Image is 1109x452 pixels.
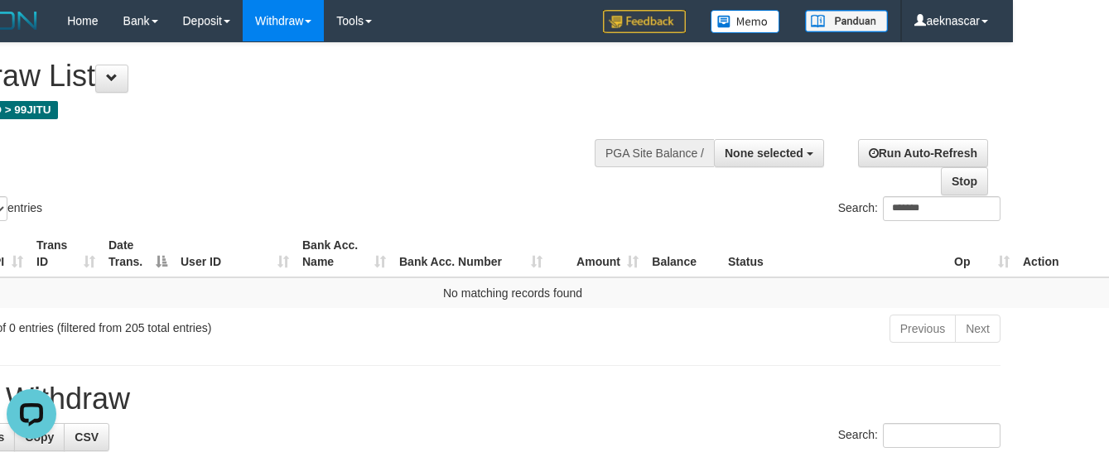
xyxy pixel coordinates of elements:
[393,230,549,277] th: Bank Acc. Number: activate to sort column ascending
[955,315,1001,343] a: Next
[30,230,102,277] th: Trans ID: activate to sort column ascending
[890,315,956,343] a: Previous
[102,230,174,277] th: Date Trans.: activate to sort column descending
[603,10,686,33] img: Feedback.jpg
[721,230,947,277] th: Status
[296,230,393,277] th: Bank Acc. Name: activate to sort column ascending
[838,196,1001,221] label: Search:
[174,230,296,277] th: User ID: activate to sort column ascending
[883,196,1001,221] input: Search:
[7,7,56,56] button: Open LiveChat chat widget
[711,10,780,33] img: Button%20Memo.svg
[75,430,99,444] span: CSV
[714,139,824,167] button: None selected
[595,139,714,167] div: PGA Site Balance /
[645,230,721,277] th: Balance
[1016,230,1109,277] th: Action
[858,139,988,167] a: Run Auto-Refresh
[64,423,109,451] a: CSV
[805,10,888,32] img: panduan.png
[883,423,1001,448] input: Search:
[947,230,1016,277] th: Op: activate to sort column ascending
[725,147,803,160] span: None selected
[941,167,988,195] a: Stop
[549,230,645,277] th: Amount: activate to sort column ascending
[838,423,1001,448] label: Search:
